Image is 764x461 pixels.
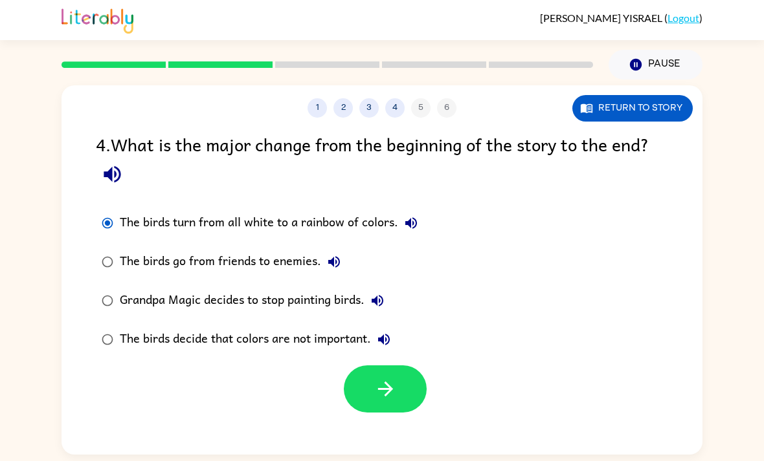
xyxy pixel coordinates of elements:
[398,210,424,236] button: The birds turn from all white to a rainbow of colors.
[385,98,405,118] button: 4
[365,288,390,314] button: Grandpa Magic decides to stop painting birds.
[359,98,379,118] button: 3
[62,5,133,34] img: Literably
[120,249,347,275] div: The birds go from friends to enemies.
[321,249,347,275] button: The birds go from friends to enemies.
[120,210,424,236] div: The birds turn from all white to a rainbow of colors.
[371,327,397,352] button: The birds decide that colors are not important.
[120,327,397,352] div: The birds decide that colors are not important.
[308,98,327,118] button: 1
[333,98,353,118] button: 2
[572,95,693,122] button: Return to story
[96,131,668,191] div: 4 . What is the major change from the beginning of the story to the end?
[120,288,390,314] div: Grandpa Magic decides to stop painting birds.
[668,12,699,24] a: Logout
[609,50,702,80] button: Pause
[540,12,664,24] span: [PERSON_NAME] YISRAEL
[540,12,702,24] div: ( )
